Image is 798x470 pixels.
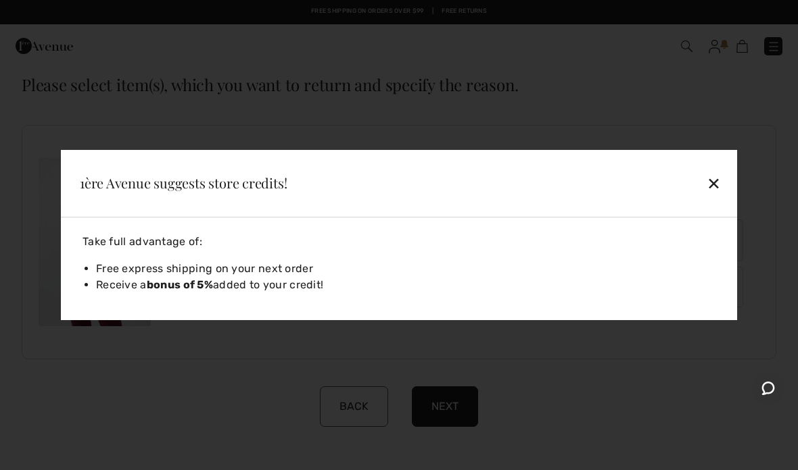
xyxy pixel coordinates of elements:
[571,169,726,197] div: ✕
[80,176,555,190] h3: 1ère Avenue suggests store credits!
[77,234,721,250] div: Take full advantage of:
[96,261,721,277] li: Free express shipping on your next order
[96,277,721,293] li: Receive a added to your credit!
[147,278,213,291] strong: bonus of 5%
[752,372,784,406] iframe: Opens a widget where you can chat to one of our agents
